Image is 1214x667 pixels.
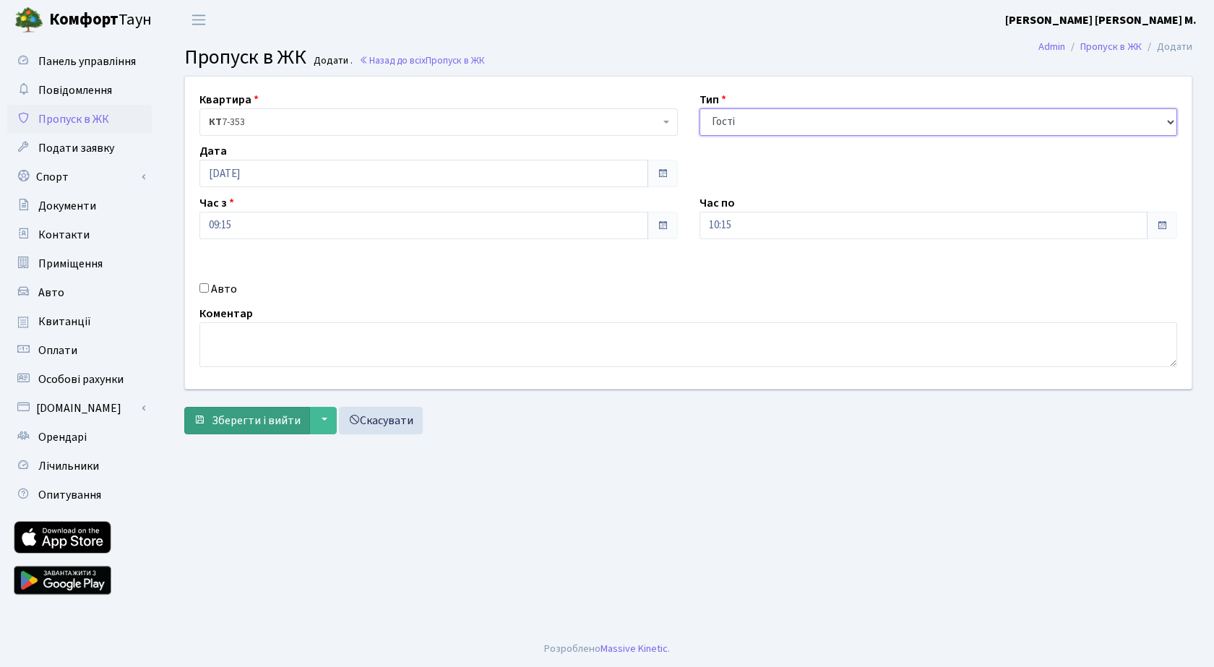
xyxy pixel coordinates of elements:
[1017,32,1214,62] nav: breadcrumb
[7,105,152,134] a: Пропуск в ЖК
[1005,12,1197,28] b: [PERSON_NAME] [PERSON_NAME] М.
[7,134,152,163] a: Подати заявку
[7,481,152,509] a: Опитування
[7,47,152,76] a: Панель управління
[209,115,660,129] span: <b>КТ</b>&nbsp;&nbsp;&nbsp;&nbsp;7-353
[199,108,678,136] span: <b>КТ</b>&nbsp;&nbsp;&nbsp;&nbsp;7-353
[7,249,152,278] a: Приміщення
[7,423,152,452] a: Орендарі
[7,76,152,105] a: Повідомлення
[544,641,670,657] div: Розроблено .
[38,314,91,330] span: Квитанції
[426,53,485,67] span: Пропуск в ЖК
[38,53,136,69] span: Панель управління
[199,142,227,160] label: Дата
[212,413,301,429] span: Зберегти і вийти
[38,256,103,272] span: Приміщення
[209,115,222,129] b: КТ
[1080,39,1142,54] a: Пропуск в ЖК
[7,365,152,394] a: Особові рахунки
[199,305,253,322] label: Коментар
[7,394,152,423] a: [DOMAIN_NAME]
[181,8,217,32] button: Переключити навігацію
[38,285,64,301] span: Авто
[38,371,124,387] span: Особові рахунки
[7,307,152,336] a: Квитанції
[7,192,152,220] a: Документи
[38,343,77,358] span: Оплати
[1005,12,1197,29] a: [PERSON_NAME] [PERSON_NAME] М.
[7,278,152,307] a: Авто
[1142,39,1192,55] li: Додати
[699,91,726,108] label: Тип
[38,227,90,243] span: Контакти
[359,53,485,67] a: Назад до всіхПропуск в ЖК
[699,194,735,212] label: Час по
[311,55,353,67] small: Додати .
[184,43,306,72] span: Пропуск в ЖК
[7,220,152,249] a: Контакти
[184,407,310,434] button: Зберегти і вийти
[7,336,152,365] a: Оплати
[14,6,43,35] img: logo.png
[339,407,423,434] a: Скасувати
[38,458,99,474] span: Лічильники
[199,91,259,108] label: Квартира
[1038,39,1065,54] a: Admin
[38,82,112,98] span: Повідомлення
[7,163,152,192] a: Спорт
[49,8,119,31] b: Комфорт
[199,194,234,212] label: Час з
[38,487,101,503] span: Опитування
[211,280,237,298] label: Авто
[38,111,109,127] span: Пропуск в ЖК
[38,429,87,445] span: Орендарі
[38,140,114,156] span: Подати заявку
[600,641,668,656] a: Massive Kinetic
[38,198,96,214] span: Документи
[7,452,152,481] a: Лічильники
[49,8,152,33] span: Таун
